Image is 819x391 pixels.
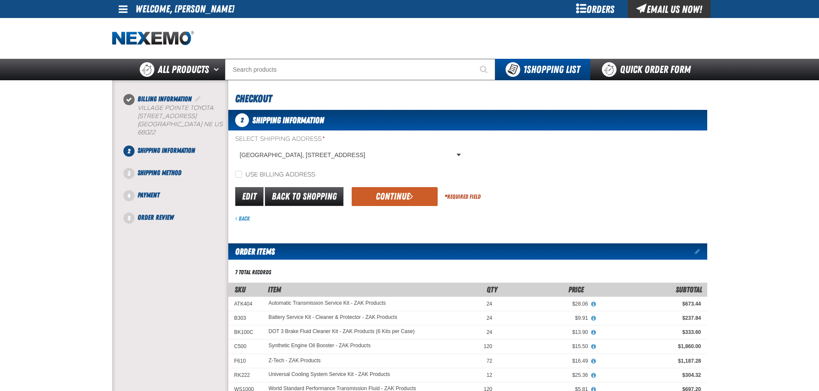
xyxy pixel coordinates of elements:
[240,151,455,160] span: [GEOGRAPHIC_DATA], [STREET_ADDRESS]
[523,64,527,76] strong: 1
[487,285,497,294] span: Qty
[235,171,242,178] input: Use billing address
[123,168,135,179] span: 3
[228,368,263,382] td: RK222
[214,121,223,128] span: US
[265,187,344,206] a: Back to Shopping
[138,191,160,199] span: Payment
[504,343,588,350] div: $15.50
[600,300,701,307] div: $673.44
[352,187,438,206] button: Continue
[568,285,584,294] span: Price
[235,93,272,105] span: Checkout
[504,358,588,364] div: $16.49
[112,31,194,46] img: Nexemo logo
[138,112,196,120] span: [STREET_ADDRESS]
[487,358,492,364] span: 72
[269,372,390,378] a: Universal Cooling System Service Kit - ZAK Products
[695,249,707,255] a: Edit items
[588,300,599,308] button: View All Prices for Automatic Transmission Service Kit - ZAK Products
[228,311,263,325] td: B303
[138,146,195,155] span: Shipping Information
[129,94,228,145] li: Billing Information. Step 1 of 5. Completed
[235,215,250,222] a: Back
[588,315,599,322] button: View All Prices for Battery Service Kit - Cleaner & Protector - ZAK Products
[235,187,264,206] a: Edit
[228,243,275,260] h2: Order Items
[129,190,228,212] li: Payment. Step 4 of 5. Not Completed
[600,372,701,379] div: $304.32
[474,59,495,80] button: Start Searching
[523,64,580,76] span: Shopping List
[138,129,155,136] bdo: 68022
[235,135,464,143] label: Select Shipping Address
[487,301,492,307] span: 24
[600,343,701,350] div: $1,860.00
[123,190,135,201] span: 4
[269,358,321,364] a: Z-Tech - ZAK Products
[123,145,135,157] span: 2
[129,145,228,168] li: Shipping Information. Step 2 of 5. Not Completed
[484,343,492,349] span: 120
[588,358,599,365] button: View All Prices for Z-Tech - ZAK Products
[235,268,271,276] div: 7 total records
[269,329,415,335] a: DOT 3 Brake Fluid Cleaner Kit - ZAK Products (6 Kits per Case)
[600,358,701,364] div: $1,187.28
[504,300,588,307] div: $28.06
[138,104,214,112] span: Village Pointe Toyota
[504,372,588,379] div: $25.36
[138,95,192,103] span: Billing Information
[487,329,492,335] span: 24
[123,94,228,223] nav: Checkout steps. Current step is Shipping Information. Step 2 of 5
[235,113,249,127] span: 2
[588,329,599,336] button: View All Prices for DOT 3 Brake Fluid Cleaner Kit - ZAK Products (6 Kits per Case)
[158,62,209,77] span: All Products
[228,339,263,354] td: C500
[123,212,135,224] span: 5
[600,329,701,336] div: $333.60
[228,325,263,339] td: BK100C
[600,315,701,321] div: $237.84
[504,315,588,321] div: $9.91
[129,168,228,190] li: Shipping Method. Step 3 of 5. Not Completed
[138,213,174,221] span: Order Review
[112,31,194,46] a: Home
[269,315,397,321] a: Battery Service Kit - Cleaner & Protector - ZAK Products
[588,343,599,351] button: View All Prices for Synthetic Engine Oil Booster - ZAK Products
[504,329,588,336] div: $13.90
[590,59,707,80] a: Quick Order Form
[676,285,702,294] span: Subtotal
[445,193,481,201] div: Required Field
[588,372,599,379] button: View All Prices for Universal Cooling System Service Kit - ZAK Products
[228,297,263,311] td: ATK404
[268,285,281,294] span: Item
[269,343,371,349] a: Synthetic Engine Oil Booster - ZAK Products
[235,285,245,294] a: SKU
[129,212,228,223] li: Order Review. Step 5 of 5. Not Completed
[138,121,202,128] span: [GEOGRAPHIC_DATA]
[204,121,212,128] span: NE
[487,315,492,321] span: 24
[225,59,495,80] input: Search
[228,354,263,368] td: F610
[487,372,492,378] span: 12
[252,115,324,125] span: Shipping Information
[211,59,225,80] button: Open All Products pages
[193,95,202,103] a: Edit Billing Information
[495,59,590,80] button: You have 1 Shopping List. Open to view details
[269,300,386,306] a: Automatic Transmission Service Kit - ZAK Products
[138,169,181,177] span: Shipping Method
[235,171,315,179] label: Use billing address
